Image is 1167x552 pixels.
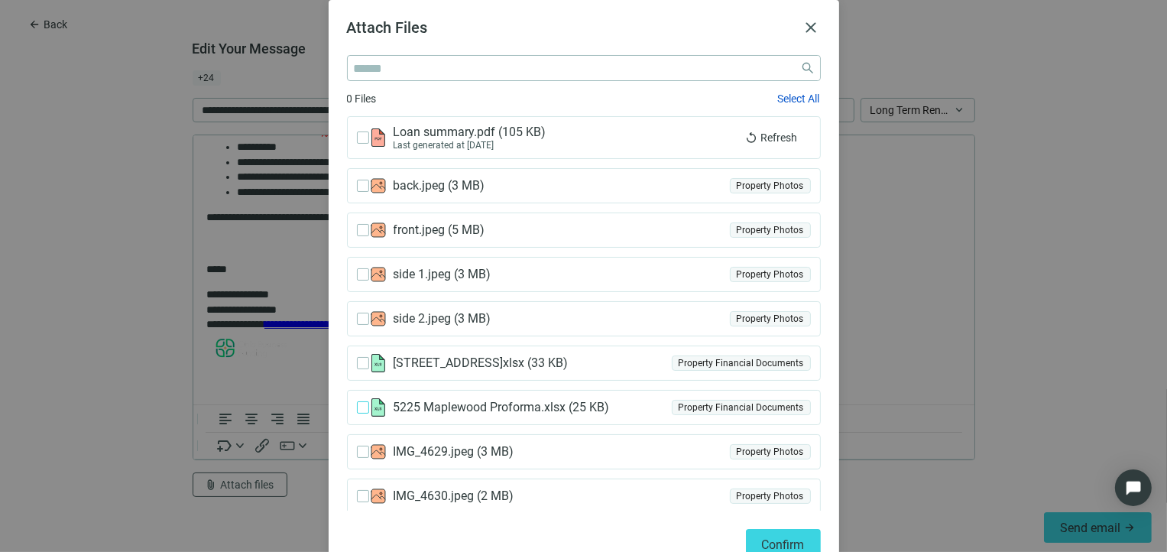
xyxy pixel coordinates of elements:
[496,125,546,140] span: ( 105 KB )
[394,222,495,238] span: front.jpeg
[452,267,501,282] span: ( 3 MB )
[672,400,811,416] div: Property Financial Documents
[802,18,821,37] button: close
[347,18,428,37] span: Attach Files
[452,311,501,326] span: ( 3 MB )
[446,178,495,193] span: ( 3 MB )
[394,267,501,282] span: side 1.jpeg
[347,90,377,107] span: 0 Files
[525,356,575,371] span: ( 33 KB )
[475,444,524,459] span: ( 3 MB )
[733,125,811,150] button: replayRefresh
[730,444,811,460] div: Property Photos
[730,311,811,327] div: Property Photos
[672,356,811,372] div: Property Financial Documents
[730,178,811,194] div: Property Photos
[761,132,798,144] span: Refresh
[730,267,811,283] div: Property Photos
[762,537,805,552] span: Confirm
[394,178,495,193] span: back.jpeg
[777,92,821,106] button: Select All
[566,400,616,415] span: ( 25 KB )
[1115,469,1152,506] div: Open Intercom Messenger
[475,489,524,504] span: ( 2 MB )
[394,400,616,415] span: 5225 Maplewood Proforma.xlsx
[394,444,524,459] span: IMG_4629.jpeg
[394,356,575,371] span: [STREET_ADDRESS]xlsx
[446,222,495,238] span: ( 5 MB )
[746,132,758,144] span: replay
[394,489,524,504] span: IMG_4630.jpeg
[394,125,546,140] span: Loan summary.pdf
[394,140,546,151] div: Last generated at [DATE]
[730,222,811,239] div: Property Photos
[730,489,811,505] div: Property Photos
[778,93,820,105] span: Select All
[394,311,501,326] span: side 2.jpeg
